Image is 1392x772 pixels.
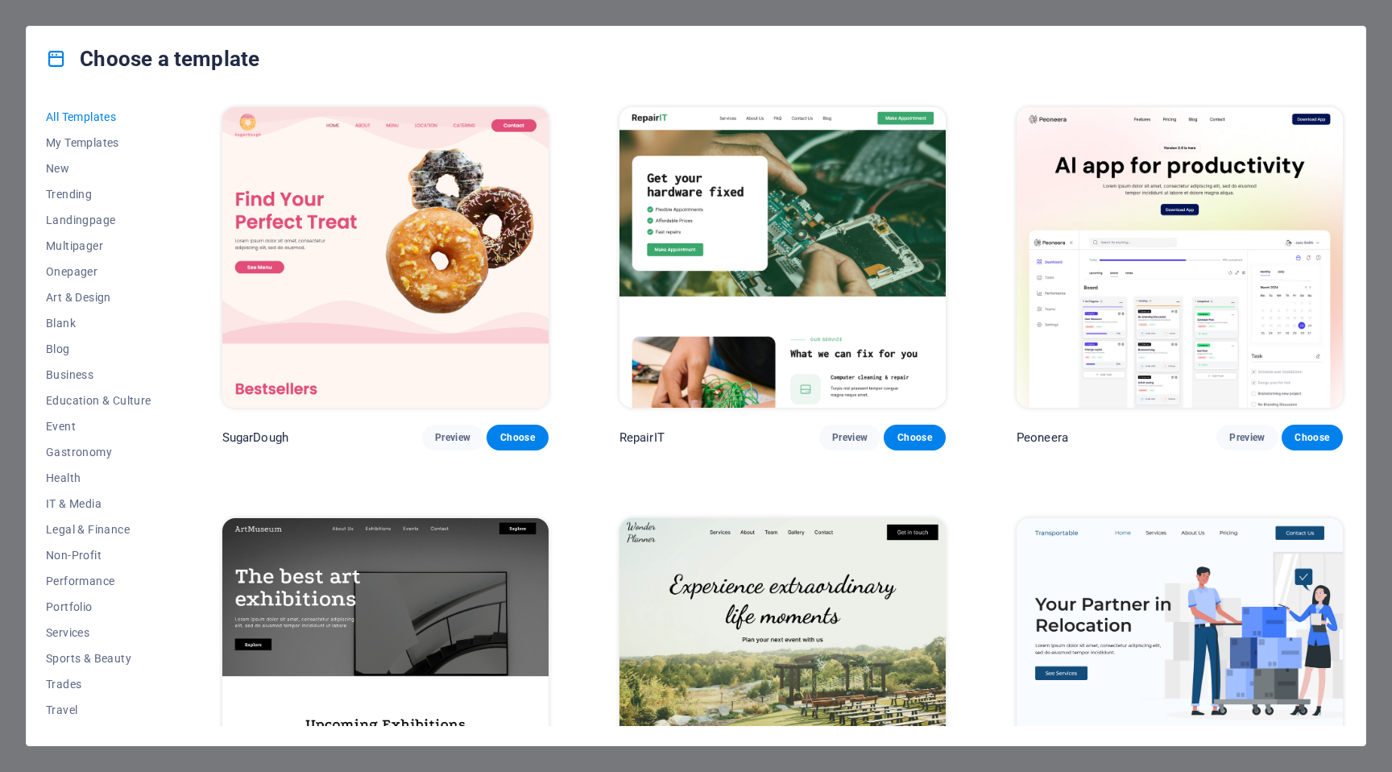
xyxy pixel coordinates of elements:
[46,46,259,72] h4: Choose a template
[46,465,151,491] button: Health
[46,626,151,639] span: Services
[46,439,151,465] button: Gastronomy
[46,259,151,284] button: Onepager
[222,107,549,408] img: SugarDough
[46,517,151,542] button: Legal & Finance
[46,568,151,594] button: Performance
[46,130,151,156] button: My Templates
[46,446,151,459] span: Gastronomy
[46,542,151,568] button: Non-Profit
[46,523,151,536] span: Legal & Finance
[46,336,151,362] button: Blog
[46,394,151,407] span: Education & Culture
[46,362,151,388] button: Business
[619,430,665,446] p: RepairIT
[619,107,946,408] img: RepairIT
[46,549,151,562] span: Non-Profit
[46,413,151,439] button: Event
[46,575,151,587] span: Performance
[46,620,151,645] button: Services
[46,652,151,665] span: Sports & Beauty
[46,239,151,252] span: Multipager
[46,723,151,749] button: Wireframe
[46,207,151,233] button: Landingpage
[46,310,151,336] button: Blank
[46,233,151,259] button: Multipager
[46,420,151,433] span: Event
[46,491,151,517] button: IT & Media
[46,156,151,181] button: New
[46,388,151,413] button: Education & Culture
[46,594,151,620] button: Portfolio
[46,678,151,691] span: Trades
[46,368,151,381] span: Business
[46,671,151,697] button: Trades
[46,317,151,330] span: Blank
[819,425,880,450] button: Preview
[46,342,151,355] span: Blog
[46,136,151,149] span: My Templates
[1295,431,1330,444] span: Choose
[46,188,151,201] span: Trending
[46,104,151,130] button: All Templates
[46,600,151,613] span: Portfolio
[46,110,151,123] span: All Templates
[46,291,151,304] span: Art & Design
[46,214,151,226] span: Landingpage
[832,431,868,444] span: Preview
[46,471,151,484] span: Health
[435,431,470,444] span: Preview
[46,162,151,175] span: New
[46,645,151,671] button: Sports & Beauty
[422,425,483,450] button: Preview
[46,265,151,278] span: Onepager
[1017,430,1068,446] p: Peoneera
[46,497,151,510] span: IT & Media
[884,425,945,450] button: Choose
[46,181,151,207] button: Trending
[1017,107,1343,408] img: Peoneera
[499,431,535,444] span: Choose
[897,431,932,444] span: Choose
[1229,431,1265,444] span: Preview
[222,430,288,446] p: SugarDough
[487,425,548,450] button: Choose
[1282,425,1343,450] button: Choose
[46,697,151,723] button: Travel
[46,284,151,310] button: Art & Design
[1216,425,1278,450] button: Preview
[46,704,151,716] span: Travel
